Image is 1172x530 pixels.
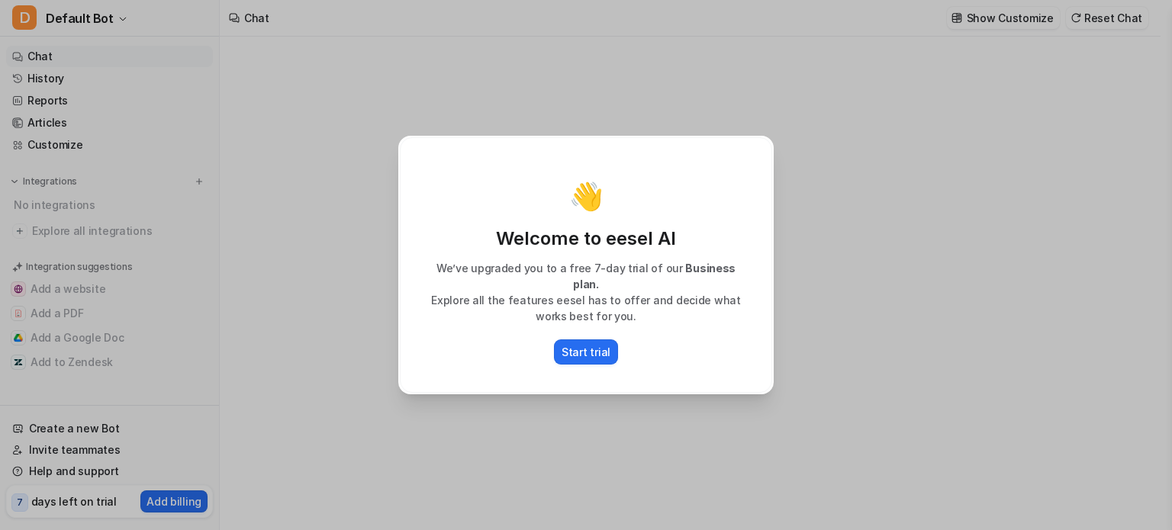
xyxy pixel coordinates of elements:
[416,226,756,251] p: Welcome to eesel AI
[569,181,604,211] p: 👋
[416,260,756,292] p: We’ve upgraded you to a free 7-day trial of our
[416,292,756,324] p: Explore all the features eesel has to offer and decide what works best for you.
[554,339,618,365] button: Start trial
[562,344,610,360] p: Start trial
